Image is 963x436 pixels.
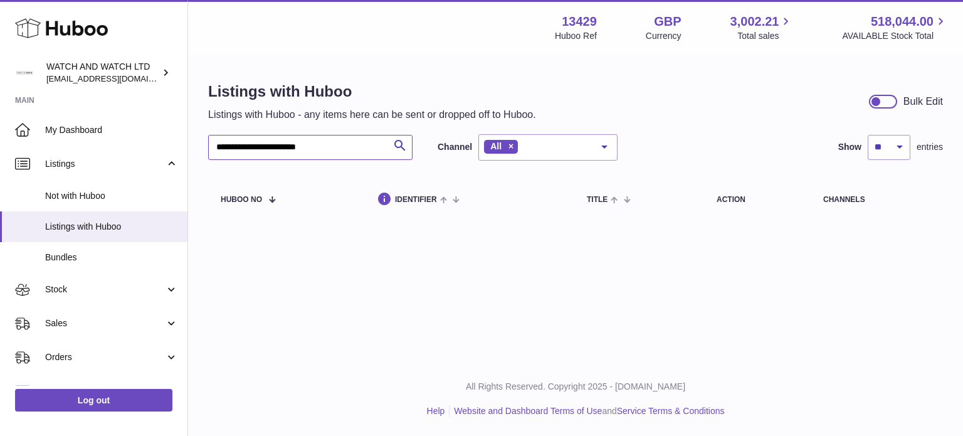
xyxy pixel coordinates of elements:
span: Listings [45,158,165,170]
span: Bundles [45,252,178,263]
span: Listings with Huboo [45,221,178,233]
a: Help [427,406,445,416]
span: Sales [45,317,165,329]
span: 3,002.21 [730,13,779,30]
span: Not with Huboo [45,190,178,202]
span: Usage [45,385,178,397]
label: Show [838,141,861,153]
div: Bulk Edit [903,95,943,109]
div: action [717,196,798,204]
a: Website and Dashboard Terms of Use [454,406,602,416]
div: Huboo Ref [555,30,597,42]
strong: GBP [654,13,681,30]
label: Channel [438,141,472,153]
strong: 13429 [562,13,597,30]
h1: Listings with Huboo [208,82,536,102]
span: Stock [45,284,165,295]
span: identifier [395,196,437,204]
span: Huboo no [221,196,262,204]
div: channels [823,196,930,204]
span: [EMAIL_ADDRESS][DOMAIN_NAME] [46,73,184,83]
a: Log out [15,389,172,412]
span: Orders [45,351,165,363]
div: WATCH AND WATCH LTD [46,61,159,85]
p: All Rights Reserved. Copyright 2025 - [DOMAIN_NAME] [198,381,953,393]
li: and [450,405,724,417]
span: Total sales [737,30,793,42]
p: Listings with Huboo - any items here can be sent or dropped off to Huboo. [208,108,536,122]
span: title [587,196,608,204]
span: My Dashboard [45,124,178,136]
span: 518,044.00 [871,13,934,30]
div: Currency [646,30,681,42]
span: All [490,141,502,151]
a: 3,002.21 Total sales [730,13,794,42]
img: internalAdmin-13429@internal.huboo.com [15,63,34,82]
a: Service Terms & Conditions [617,406,725,416]
a: 518,044.00 AVAILABLE Stock Total [842,13,948,42]
span: AVAILABLE Stock Total [842,30,948,42]
span: entries [917,141,943,153]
